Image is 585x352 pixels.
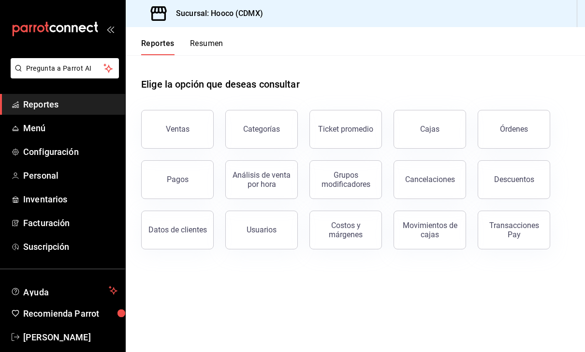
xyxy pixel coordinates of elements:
[166,124,190,134] div: Ventas
[309,211,382,249] button: Costos y márgenes
[167,175,189,184] div: Pagos
[23,331,117,344] span: [PERSON_NAME]
[168,8,263,19] h3: Sucursal: Hooco (CDMX)
[23,285,105,296] span: Ayuda
[225,110,298,149] button: Categorías
[7,70,119,80] a: Pregunta a Parrot AI
[23,98,117,111] span: Reportes
[141,211,214,249] button: Datos de clientes
[23,216,117,230] span: Facturación
[23,169,117,182] span: Personal
[23,145,117,158] span: Configuración
[316,221,376,239] div: Costos y márgenes
[478,110,550,149] button: Órdenes
[494,175,534,184] div: Descuentos
[484,221,544,239] div: Transacciones Pay
[11,58,119,78] button: Pregunta a Parrot AI
[23,307,117,320] span: Recomienda Parrot
[225,160,298,199] button: Análisis de venta por hora
[23,240,117,253] span: Suscripción
[141,110,214,149] button: Ventas
[190,39,223,55] button: Resumen
[26,63,104,74] span: Pregunta a Parrot AI
[247,225,277,234] div: Usuarios
[316,170,376,189] div: Grupos modificadores
[243,124,280,134] div: Categorías
[318,124,373,134] div: Ticket promedio
[400,221,460,239] div: Movimientos de cajas
[141,77,300,92] h1: Elige la opción que deseas consultar
[394,110,466,149] button: Cajas
[148,225,207,234] div: Datos de clientes
[232,170,292,189] div: Análisis de venta por hora
[500,124,528,134] div: Órdenes
[141,160,214,199] button: Pagos
[309,110,382,149] button: Ticket promedio
[225,211,298,249] button: Usuarios
[106,25,114,33] button: open_drawer_menu
[23,122,117,135] span: Menú
[478,160,550,199] button: Descuentos
[420,124,439,134] div: Cajas
[478,211,550,249] button: Transacciones Pay
[309,160,382,199] button: Grupos modificadores
[23,193,117,206] span: Inventarios
[394,160,466,199] button: Cancelaciones
[141,39,223,55] div: navigation tabs
[405,175,455,184] div: Cancelaciones
[394,211,466,249] button: Movimientos de cajas
[141,39,175,55] button: Reportes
